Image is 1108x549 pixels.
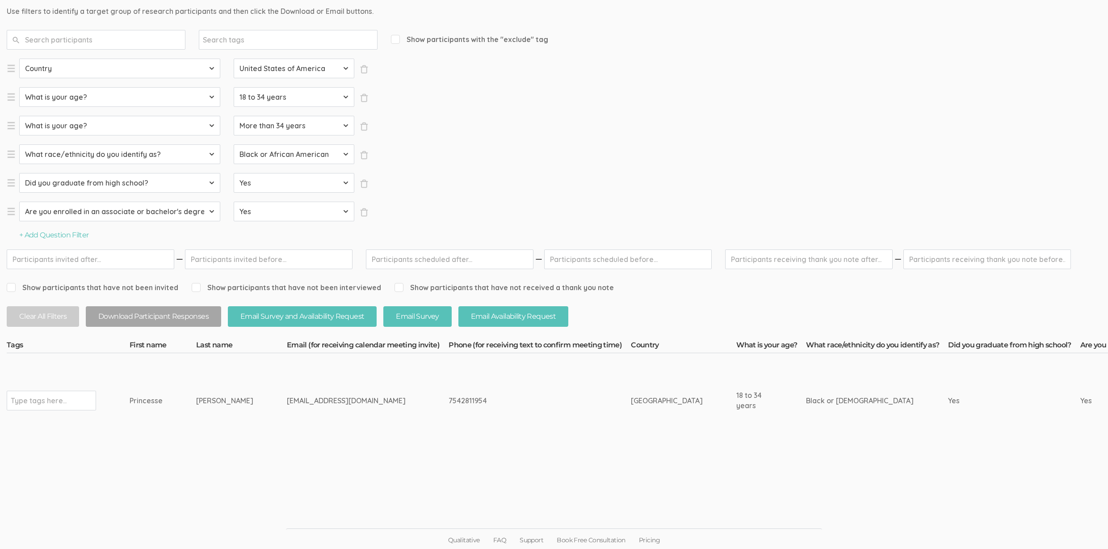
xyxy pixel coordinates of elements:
[11,395,67,406] input: Type tags here...
[7,340,130,353] th: Tags
[360,93,369,102] span: ×
[360,208,369,217] span: ×
[736,390,772,411] div: 18 to 34 years
[86,306,221,327] button: Download Participant Responses
[534,249,543,269] img: dash.svg
[395,283,614,293] span: Show participants that have not received a thank you note
[287,340,449,353] th: Email (for receiving calendar meeting invite)
[806,396,915,406] div: Black or [DEMOGRAPHIC_DATA]
[360,179,369,188] span: ×
[287,396,415,406] div: [EMAIL_ADDRESS][DOMAIN_NAME]
[7,306,79,327] button: Clear All Filters
[736,340,806,353] th: What is your age?
[544,249,712,269] input: Participants scheduled before...
[185,249,353,269] input: Participants invited before...
[894,249,902,269] img: dash.svg
[203,34,259,46] input: Search tags
[192,283,381,293] span: Show participants that have not been interviewed
[948,396,1046,406] div: Yes
[458,306,568,327] button: Email Availability Request
[360,122,369,131] span: ×
[196,396,253,406] div: [PERSON_NAME]
[175,249,184,269] img: dash.svg
[19,230,89,241] button: + Add Question Filter
[130,340,196,353] th: First name
[7,30,185,50] input: Search participants
[7,249,174,269] input: Participants invited after...
[7,283,178,293] span: Show participants that have not been invited
[948,340,1080,353] th: Did you graduate from high school?
[1063,506,1108,549] iframe: Chat Widget
[631,396,703,406] div: [GEOGRAPHIC_DATA]
[806,340,948,353] th: What race/ethnicity do you identify as?
[383,306,451,327] button: Email Survey
[228,306,377,327] button: Email Survey and Availability Request
[360,151,369,160] span: ×
[391,34,548,45] span: Show participants with the "exclude" tag
[903,249,1071,269] input: Participants receiving thank you note before...
[366,249,533,269] input: Participants scheduled after...
[130,396,163,406] div: Princesse
[360,65,369,74] span: ×
[196,340,287,353] th: Last name
[725,249,893,269] input: Participants receiving thank you note after...
[631,340,736,353] th: Country
[449,396,597,406] div: 7542811954
[449,340,631,353] th: Phone (for receiving text to confirm meeting time)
